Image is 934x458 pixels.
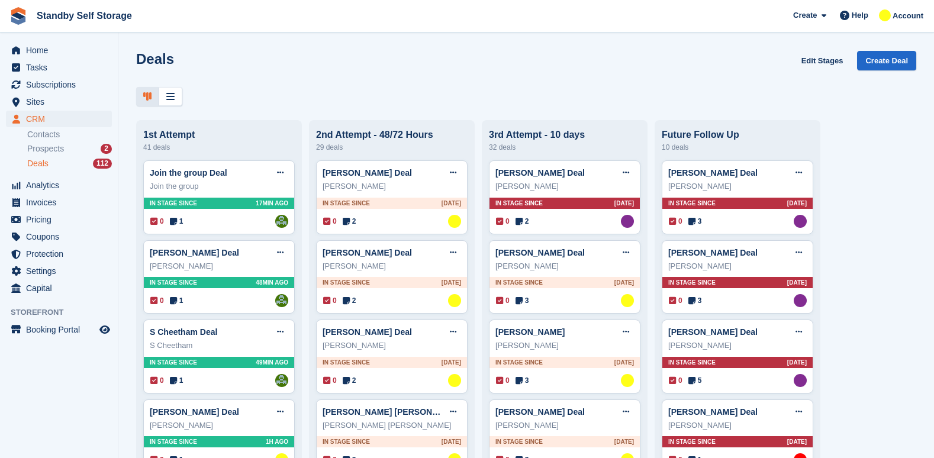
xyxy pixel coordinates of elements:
[150,437,197,446] span: In stage since
[150,199,197,208] span: In stage since
[150,168,227,178] a: Join the group Deal
[6,211,112,228] a: menu
[6,263,112,279] a: menu
[26,246,97,262] span: Protection
[495,260,634,272] div: [PERSON_NAME]
[343,216,356,227] span: 2
[668,407,758,417] a: [PERSON_NAME] Deal
[448,294,461,307] a: Glenn Fisher
[495,340,634,351] div: [PERSON_NAME]
[323,216,337,227] span: 0
[668,340,807,351] div: [PERSON_NAME]
[614,278,634,287] span: [DATE]
[323,407,484,417] a: [PERSON_NAME] [PERSON_NAME] Deal
[275,374,288,387] img: Steve Hambridge
[496,216,510,227] span: 0
[150,358,197,367] span: In stage since
[323,248,412,257] a: [PERSON_NAME] Deal
[150,407,239,417] a: [PERSON_NAME] Deal
[26,42,97,59] span: Home
[668,358,716,367] span: In stage since
[150,375,164,386] span: 0
[621,294,634,307] img: Glenn Fisher
[343,295,356,306] span: 2
[688,295,702,306] span: 3
[489,130,640,140] div: 3rd Attempt - 10 days
[662,140,813,154] div: 10 deals
[256,199,288,208] span: 17MIN AGO
[136,51,174,67] h1: Deals
[496,295,510,306] span: 0
[98,322,112,337] a: Preview store
[143,130,295,140] div: 1st Attempt
[9,7,27,25] img: stora-icon-8386f47178a22dfd0bd8f6a31ec36ba5ce8667c1dd55bd0f319d3a0aa187defe.svg
[668,420,807,431] div: [PERSON_NAME]
[495,358,543,367] span: In stage since
[448,374,461,387] a: Glenn Fisher
[614,358,634,367] span: [DATE]
[170,216,183,227] span: 1
[442,437,461,446] span: [DATE]
[669,216,682,227] span: 0
[93,159,112,169] div: 112
[621,374,634,387] img: Glenn Fisher
[495,437,543,446] span: In stage since
[893,10,923,22] span: Account
[688,216,702,227] span: 3
[27,158,49,169] span: Deals
[662,130,813,140] div: Future Follow Up
[852,9,868,21] span: Help
[6,111,112,127] a: menu
[794,374,807,387] img: Sue Ford
[6,177,112,193] a: menu
[495,278,543,287] span: In stage since
[496,375,510,386] span: 0
[621,215,634,228] a: Sue Ford
[794,215,807,228] img: Sue Ford
[26,194,97,211] span: Invoices
[150,340,288,351] div: S Cheetham
[787,437,807,446] span: [DATE]
[323,437,370,446] span: In stage since
[794,294,807,307] a: Sue Ford
[143,140,295,154] div: 41 deals
[668,248,758,257] a: [PERSON_NAME] Deal
[495,199,543,208] span: In stage since
[857,51,916,70] a: Create Deal
[6,93,112,110] a: menu
[668,327,758,337] a: [PERSON_NAME] Deal
[323,278,370,287] span: In stage since
[11,307,118,318] span: Storefront
[26,59,97,76] span: Tasks
[669,375,682,386] span: 0
[26,280,97,296] span: Capital
[668,180,807,192] div: [PERSON_NAME]
[495,420,634,431] div: [PERSON_NAME]
[6,59,112,76] a: menu
[323,375,337,386] span: 0
[256,358,288,367] span: 49MIN AGO
[495,168,585,178] a: [PERSON_NAME] Deal
[275,294,288,307] img: Steve Hambridge
[495,248,585,257] a: [PERSON_NAME] Deal
[323,260,461,272] div: [PERSON_NAME]
[668,168,758,178] a: [PERSON_NAME] Deal
[879,9,891,21] img: Glenn Fisher
[797,51,848,70] a: Edit Stages
[26,321,97,338] span: Booking Portal
[150,327,217,337] a: S Cheetham Deal
[27,157,112,170] a: Deals 112
[6,280,112,296] a: menu
[323,327,412,337] a: [PERSON_NAME] Deal
[170,295,183,306] span: 1
[150,216,164,227] span: 0
[516,375,529,386] span: 3
[787,358,807,367] span: [DATE]
[150,420,288,431] div: [PERSON_NAME]
[787,278,807,287] span: [DATE]
[26,111,97,127] span: CRM
[26,93,97,110] span: Sites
